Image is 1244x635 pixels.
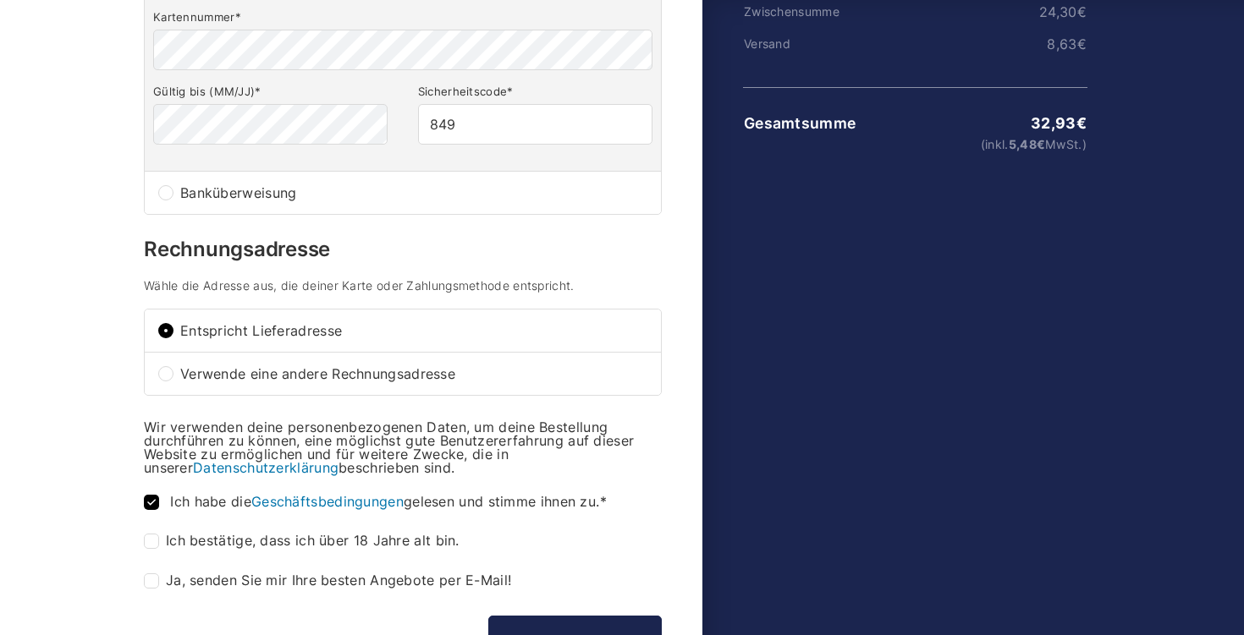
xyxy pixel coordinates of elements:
[1039,3,1087,20] bdi: 24,30
[144,573,511,588] label: Ja, senden Sie mir Ihre besten Angebote per E-Mail!
[1077,3,1087,20] span: €
[1076,114,1087,132] span: €
[418,85,652,99] label: Sicherheitscode
[153,85,388,99] label: Gültig bis (MM/JJ)
[1047,36,1087,52] bdi: 8,63
[1037,137,1045,151] span: €
[418,104,652,145] input: Sicherheitscode
[180,367,647,380] span: Verwende eine andere Rechnungsadresse
[193,459,339,476] a: Datenschutzerklärung
[144,280,662,292] h4: Wähle die Adresse aus, die deiner Karte oder Zahlungsmethode entspricht.
[180,186,647,200] span: Banküberweisung
[144,239,662,260] h3: Rechnungsadresse
[144,534,460,549] label: Ich bestätige, dass ich über 18 Jahre alt bin.
[743,5,858,19] th: Zwischensumme
[144,495,159,510] input: Ich habe dieGeschäftsbedingungengelesen und stimme ihnen zu.
[859,139,1087,151] small: (inkl. MwSt.)
[153,10,652,25] label: Kartennummer
[1077,36,1087,52] span: €
[251,493,404,510] a: Geschäftsbedingungen
[743,115,858,132] th: Gesamtsumme
[1009,137,1046,151] span: 5,48
[180,324,647,337] span: Entspricht Lieferadresse
[144,534,159,549] input: Ich bestätige, dass ich über 18 Jahre alt bin.
[144,573,159,588] input: Ja, senden Sie mir Ihre besten Angebote per E-Mail!
[170,493,607,510] span: Ich habe die gelesen und stimme ihnen zu.
[144,420,662,474] p: Wir verwenden deine personenbezogenen Daten, um deine Bestellung durchführen zu können, eine mögl...
[1031,114,1087,132] bdi: 32,93
[743,37,858,51] th: Versand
